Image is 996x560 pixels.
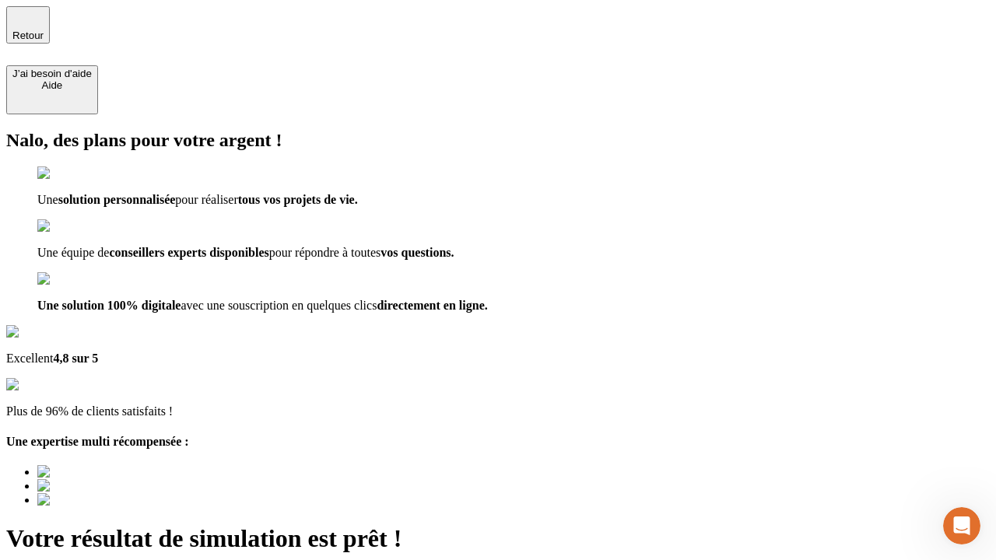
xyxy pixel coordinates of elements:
[6,435,990,449] h4: Une expertise multi récompensée :
[109,246,268,259] span: conseillers experts disponibles
[238,193,358,206] span: tous vos projets de vie.
[6,378,83,392] img: reviews stars
[381,246,454,259] span: vos questions.
[37,465,181,479] img: Best savings advice award
[6,352,53,365] span: Excellent
[175,193,237,206] span: pour réaliser
[37,272,104,286] img: checkmark
[6,130,990,151] h2: Nalo, des plans pour votre argent !
[37,193,58,206] span: Une
[377,299,487,312] span: directement en ligne.
[37,166,104,180] img: checkmark
[6,6,50,44] button: Retour
[12,68,92,79] div: J’ai besoin d'aide
[181,299,377,312] span: avec une souscription en quelques clics
[37,246,109,259] span: Une équipe de
[12,79,92,91] div: Aide
[269,246,381,259] span: pour répondre à toutes
[53,352,98,365] span: 4,8 sur 5
[6,404,990,418] p: Plus de 96% de clients satisfaits !
[6,524,990,553] h1: Votre résultat de simulation est prêt !
[58,193,176,206] span: solution personnalisée
[37,479,181,493] img: Best savings advice award
[37,299,181,312] span: Une solution 100% digitale
[37,493,181,507] img: Best savings advice award
[12,30,44,41] span: Retour
[6,65,98,114] button: J’ai besoin d'aideAide
[943,507,980,544] iframe: Intercom live chat
[6,325,96,339] img: Google Review
[37,219,104,233] img: checkmark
